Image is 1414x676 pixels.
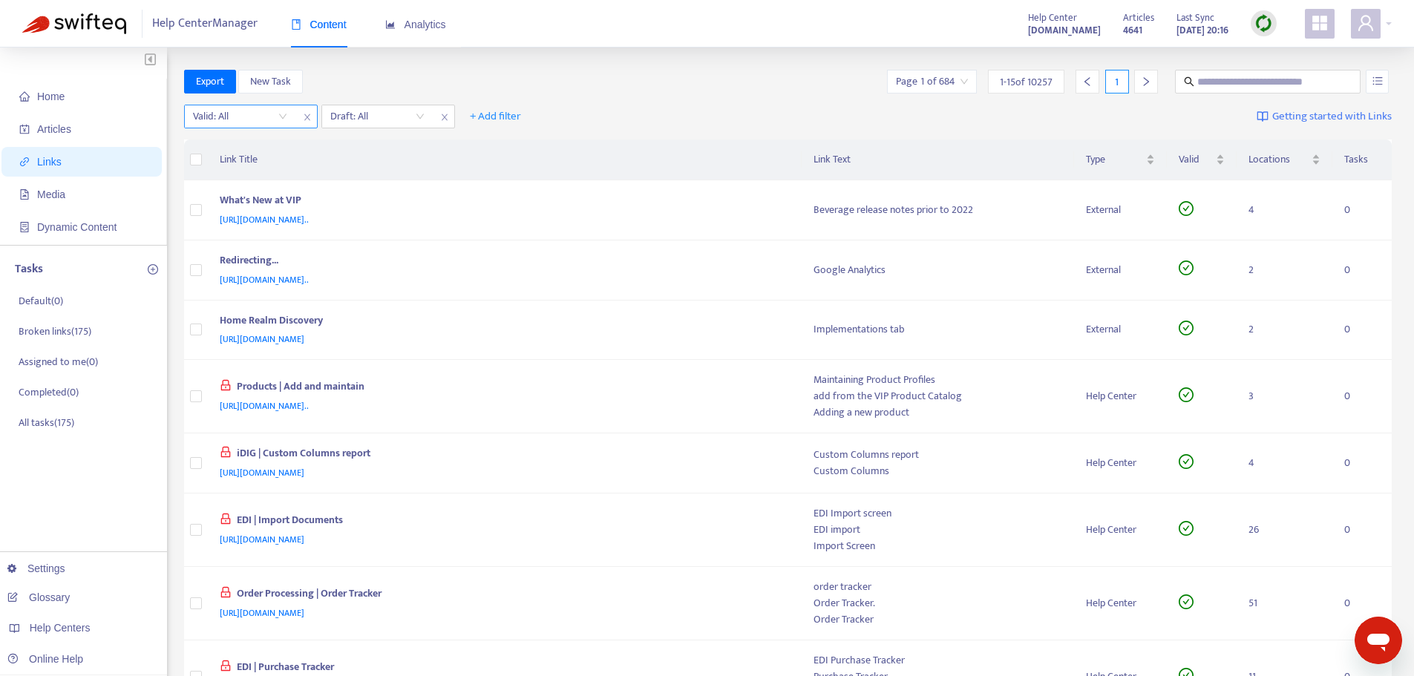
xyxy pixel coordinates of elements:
span: [URL][DOMAIN_NAME].. [220,272,309,287]
th: Type [1074,140,1166,180]
td: 51 [1237,567,1332,640]
span: Articles [1123,10,1154,26]
div: Help Center [1086,388,1154,404]
button: Export [184,70,236,93]
span: Media [37,188,65,200]
span: Export [196,73,224,90]
div: iDIG | Custom Columns report [220,445,785,465]
td: 0 [1332,180,1392,240]
td: 26 [1237,493,1332,567]
span: lock [220,586,232,598]
div: External [1086,262,1154,278]
div: Products | Add and maintain [220,378,785,398]
th: Link Text [802,140,1075,180]
span: New Task [250,73,291,90]
span: Type [1086,151,1142,168]
a: Settings [7,562,65,574]
img: image-link [1257,111,1269,122]
th: Tasks [1332,140,1392,180]
img: sync.dc5367851b00ba804db3.png [1254,14,1273,33]
div: External [1086,321,1154,338]
th: Link Title [208,140,802,180]
span: unordered-list [1372,76,1383,86]
span: check-circle [1179,594,1194,609]
p: All tasks ( 175 ) [19,415,74,430]
p: Broken links ( 175 ) [19,324,91,339]
div: Help Center [1086,595,1154,611]
span: book [291,19,301,30]
span: search [1184,76,1194,87]
span: check-circle [1179,521,1194,536]
div: Order Tracker [814,611,1063,628]
span: [URL][DOMAIN_NAME] [220,532,304,547]
span: left [1082,76,1093,87]
iframe: Button to launch messaging window [1355,617,1402,664]
td: 2 [1237,301,1332,361]
div: Help Center [1086,455,1154,471]
strong: [DATE] 20:16 [1176,22,1228,39]
span: plus-circle [148,264,158,275]
span: Locations [1248,151,1309,168]
span: Dynamic Content [37,221,117,233]
a: [DOMAIN_NAME] [1028,22,1101,39]
span: [URL][DOMAIN_NAME] [220,606,304,620]
span: link [19,157,30,167]
span: close [298,108,317,126]
span: check-circle [1179,260,1194,275]
div: add from the VIP Product Catalog [814,388,1063,404]
div: order tracker [814,579,1063,595]
div: Order Processing | Order Tracker [220,585,785,605]
span: lock [220,513,232,525]
div: Custom Columns [814,463,1063,479]
span: lock [220,446,232,458]
span: Help Centers [30,622,91,634]
span: Content [291,19,347,30]
td: 0 [1332,493,1392,567]
div: Maintaining Product Profiles [814,372,1063,388]
p: Default ( 0 ) [19,293,63,309]
a: Getting started with Links [1257,105,1392,128]
td: 0 [1332,240,1392,301]
span: [URL][DOMAIN_NAME].. [220,212,309,227]
p: Assigned to me ( 0 ) [19,354,98,370]
span: check-circle [1179,387,1194,402]
span: [URL][DOMAIN_NAME] [220,332,304,347]
span: account-book [19,124,30,134]
th: Locations [1237,140,1332,180]
span: Home [37,91,65,102]
td: 2 [1237,240,1332,301]
div: Import Screen [814,538,1063,554]
button: unordered-list [1366,70,1389,93]
td: 4 [1237,180,1332,240]
span: Valid [1179,151,1213,168]
span: Articles [37,123,71,135]
div: EDI | Import Documents [220,512,785,531]
img: Swifteq [22,13,126,34]
td: 0 [1332,567,1392,640]
div: Implementations tab [814,321,1063,338]
span: Help Center [1028,10,1077,26]
span: check-circle [1179,454,1194,469]
button: + Add filter [459,105,532,128]
p: Tasks [15,260,43,278]
td: 0 [1332,301,1392,361]
th: Valid [1167,140,1237,180]
td: 0 [1332,360,1392,433]
div: EDI Import screen [814,505,1063,522]
span: [URL][DOMAIN_NAME].. [220,398,309,413]
div: Home Realm Discovery [220,312,785,332]
div: Redirecting... [220,252,785,272]
div: Beverage release notes prior to 2022 [814,202,1063,218]
p: Completed ( 0 ) [19,384,79,400]
a: Online Help [7,653,83,665]
span: appstore [1311,14,1329,32]
div: Order Tracker. [814,595,1063,611]
div: EDI import [814,522,1063,538]
span: container [19,222,30,232]
span: [URL][DOMAIN_NAME] [220,465,304,480]
span: user [1357,14,1375,32]
td: 4 [1237,433,1332,493]
strong: 4641 [1123,22,1142,39]
span: Links [37,156,62,168]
